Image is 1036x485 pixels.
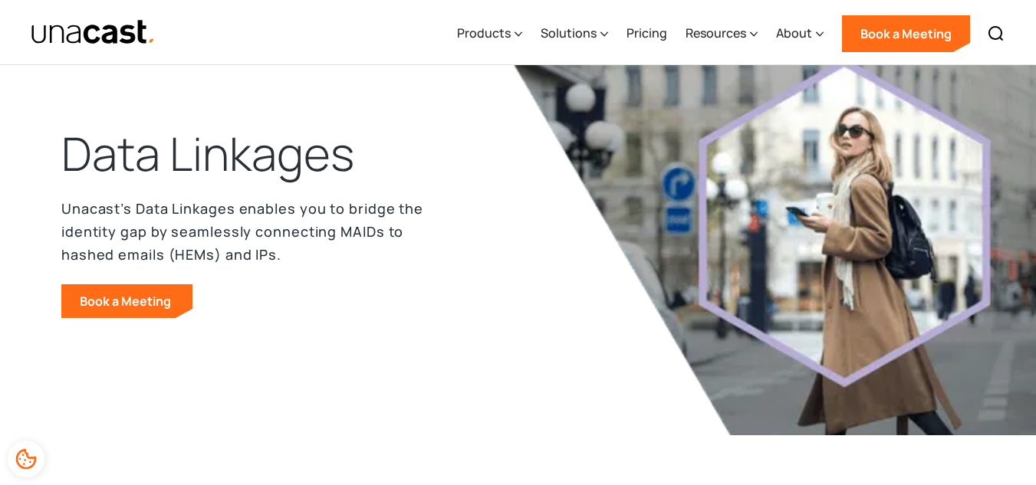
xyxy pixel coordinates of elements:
[457,2,522,65] div: Products
[541,24,597,42] div: Solutions
[31,19,156,46] img: Unacast text logo
[31,19,156,46] a: home
[541,2,608,65] div: Solutions
[8,441,44,477] div: Cookie Preferences
[776,2,824,65] div: About
[61,123,354,185] h1: Data Linkages
[457,24,511,42] div: Products
[61,284,192,318] a: Book a Meeting
[842,15,970,52] a: Book a Meeting
[627,2,667,65] a: Pricing
[686,24,746,42] div: Resources
[61,197,460,266] p: Unacast’s Data Linkages enables you to bridge the identity gap by seamlessly connecting MAIDs to ...
[987,25,1005,43] img: Search icon
[686,2,758,65] div: Resources
[776,24,812,42] div: About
